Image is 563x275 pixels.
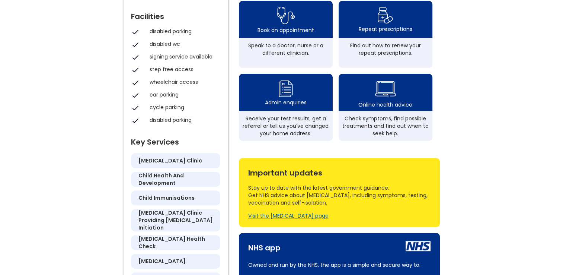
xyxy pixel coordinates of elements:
div: wheelchair access [150,78,217,86]
div: Find out how to renew your repeat prescriptions. [342,42,429,57]
a: admin enquiry iconAdmin enquiriesReceive your test results, get a referral or tell us you’ve chan... [239,74,333,141]
img: repeat prescription icon [377,6,393,25]
div: step free access [150,66,217,73]
div: disabled parking [150,28,217,35]
h5: [MEDICAL_DATA] clinic providing [MEDICAL_DATA] initiation [138,209,213,231]
div: disabled wc [150,40,217,48]
img: admin enquiry icon [278,79,294,99]
div: signing service available [150,53,217,60]
div: cycle parking [150,104,217,111]
img: book appointment icon [277,4,295,26]
div: Important updates [248,165,431,177]
h5: [MEDICAL_DATA] clinic [138,157,202,164]
div: Facilities [131,9,220,20]
div: disabled parking [150,116,217,124]
a: Visit the [MEDICAL_DATA] page [248,212,329,219]
div: Key Services [131,135,220,146]
a: book appointment icon Book an appointmentSpeak to a doctor, nurse or a different clinician. [239,1,333,68]
div: Repeat prescriptions [359,25,412,33]
div: NHS app [248,240,281,252]
a: repeat prescription iconRepeat prescriptionsFind out how to renew your repeat prescriptions. [339,1,432,68]
div: Speak to a doctor, nurse or a different clinician. [243,42,329,57]
a: health advice iconOnline health adviceCheck symptoms, find possible treatments and find out when ... [339,74,432,141]
img: nhs icon white [406,241,431,251]
h5: [MEDICAL_DATA] health check [138,235,213,250]
div: Receive your test results, get a referral or tell us you’ve changed your home address. [243,115,329,137]
img: health advice icon [375,76,396,101]
div: car parking [150,91,217,98]
div: Online health advice [358,101,412,108]
h5: [MEDICAL_DATA] [138,257,186,265]
div: Stay up to date with the latest government guidance. Get NHS advice about [MEDICAL_DATA], includi... [248,184,431,206]
p: Owned and run by the NHS, the app is a simple and secure way to: [248,260,431,269]
h5: child health and development [138,172,213,187]
div: Book an appointment [257,26,314,34]
h5: child immunisations [138,194,195,202]
div: Check symptoms, find possible treatments and find out when to seek help. [342,115,429,137]
div: Admin enquiries [265,99,307,106]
